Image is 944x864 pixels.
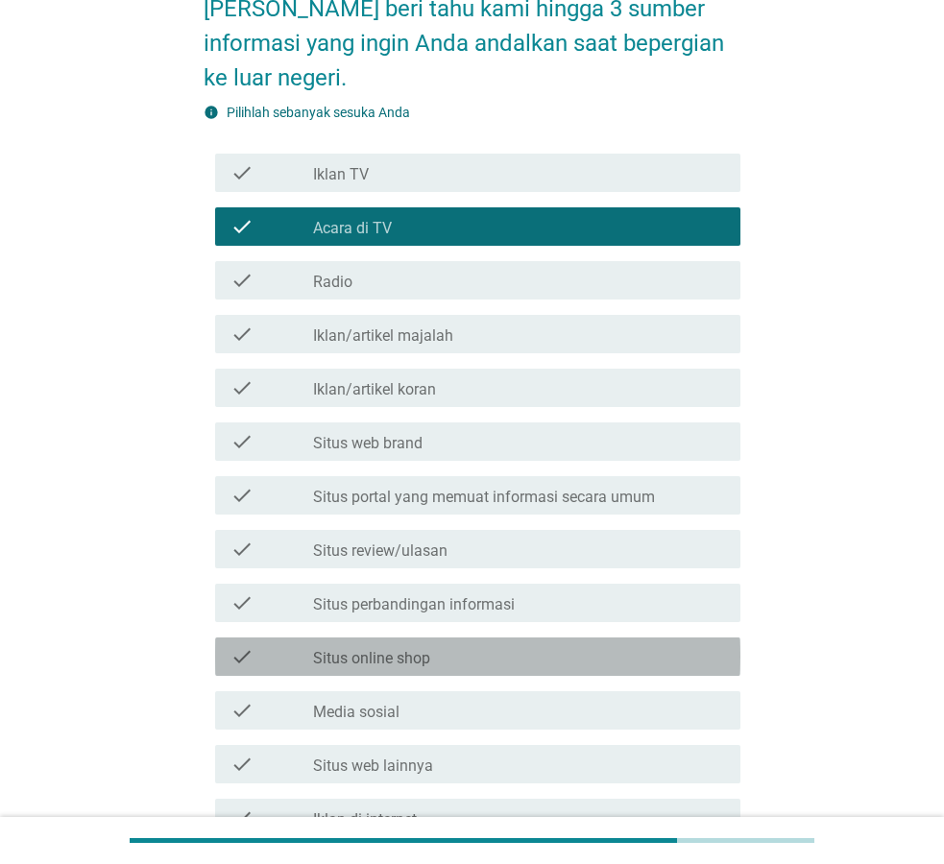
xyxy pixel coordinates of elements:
i: check [230,376,254,399]
label: Iklan/artikel majalah [313,326,453,346]
label: Iklan TV [313,165,369,184]
i: check [230,538,254,561]
i: check [230,753,254,776]
i: check [230,591,254,614]
i: check [230,806,254,829]
i: check [230,323,254,346]
label: Situs online shop [313,649,430,668]
i: check [230,215,254,238]
label: Situs portal yang memuat informasi secara umum [313,488,655,507]
label: Iklan/artikel koran [313,380,436,399]
label: Media sosial [313,703,399,722]
label: Pilihlah sebanyak sesuka Anda [227,105,410,120]
label: Situs perbandingan informasi [313,595,515,614]
i: check [230,699,254,722]
i: check [230,269,254,292]
label: Situs web lainnya [313,756,433,776]
label: Situs review/ulasan [313,541,448,561]
i: check [230,645,254,668]
i: check [230,161,254,184]
label: Situs web brand [313,434,423,453]
i: check [230,430,254,453]
i: check [230,484,254,507]
i: info [204,105,219,120]
label: Acara di TV [313,219,392,238]
label: Iklan di internet [313,810,417,829]
label: Radio [313,273,352,292]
